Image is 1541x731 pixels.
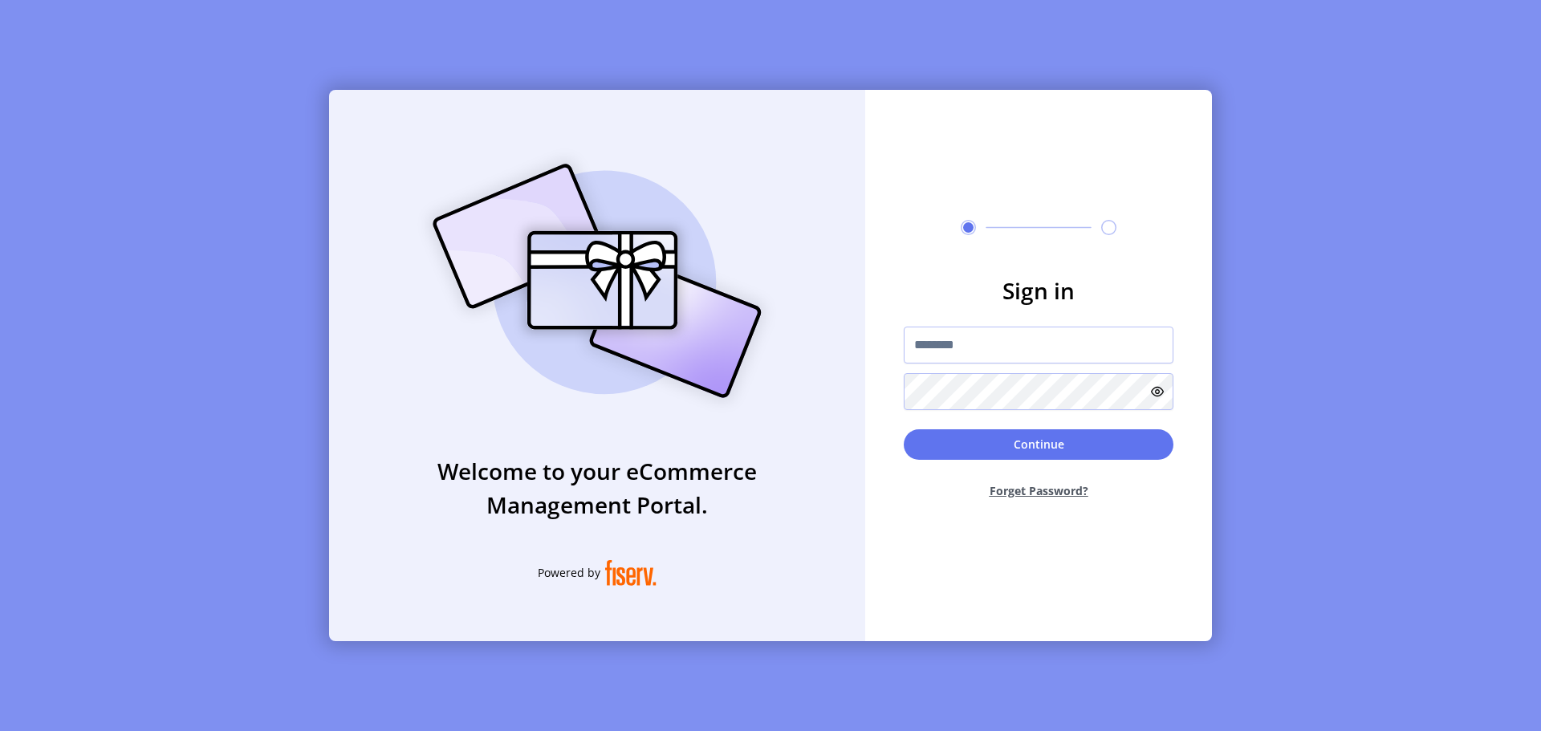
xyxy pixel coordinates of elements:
[538,564,600,581] span: Powered by
[904,274,1173,307] h3: Sign in
[904,469,1173,512] button: Forget Password?
[904,429,1173,460] button: Continue
[329,454,865,522] h3: Welcome to your eCommerce Management Portal.
[409,146,786,416] img: card_Illustration.svg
